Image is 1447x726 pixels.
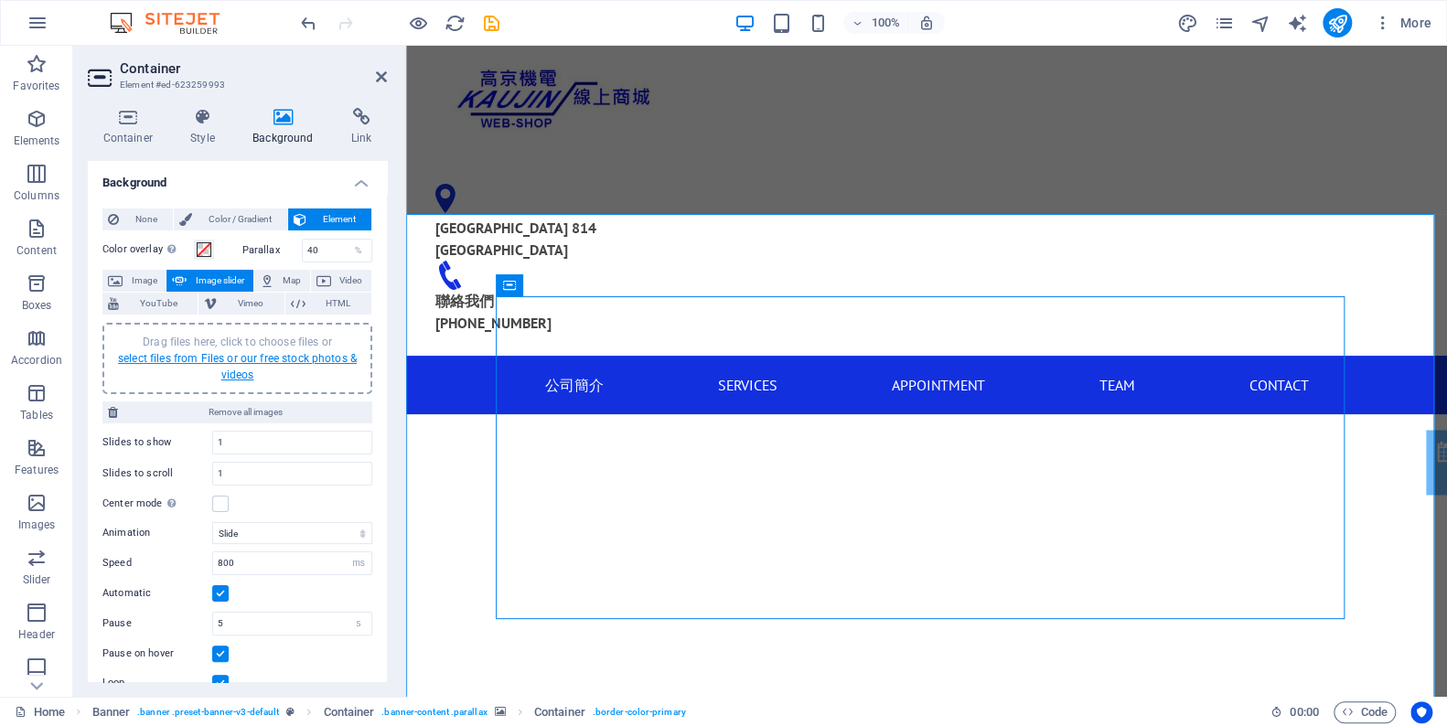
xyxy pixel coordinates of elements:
span: . banner-content .parallax [381,701,487,723]
span: Remove all images [123,401,367,423]
label: Pause on hover [102,643,212,665]
div: % [346,240,371,262]
button: reload [444,12,466,34]
button: save [480,12,502,34]
span: Element [312,208,366,230]
i: Design (Ctrl+Alt+Y) [1176,13,1197,34]
label: Loop [102,672,212,694]
p: Elements [14,133,60,148]
span: Image [128,270,160,292]
p: Slider [23,572,51,587]
nav: breadcrumb [92,701,686,723]
i: Navigator [1249,13,1270,34]
h2: Container [120,60,387,77]
h4: Background [88,161,387,194]
h6: Session time [1270,701,1319,723]
button: Element [288,208,371,230]
a: Appointment [1031,395,1135,438]
button: text_generator [1286,12,1308,34]
span: : [1302,705,1305,719]
label: Speed [102,558,212,568]
span: Drag files here, click to choose files or [118,336,357,381]
i: Reload page [445,13,466,34]
button: Vimeo [198,293,284,315]
span: Vimeo [222,293,278,315]
p: Columns [14,188,59,203]
span: Color / Gradient [198,208,282,230]
button: More [1367,8,1439,37]
span: Image slider [192,270,247,292]
button: YouTube [102,293,198,315]
label: Pause [102,618,212,628]
button: pages [1213,12,1235,34]
button: navigator [1249,12,1271,34]
span: None [124,208,167,230]
h4: Link [336,108,387,146]
span: 00 00 [1290,701,1318,723]
button: Click here to leave preview mode and continue editing [407,12,429,34]
i: This element contains a background [495,707,506,717]
i: Save (Ctrl+S) [481,13,502,34]
i: On resize automatically adjust zoom level to fit chosen device. [918,15,935,31]
i: Pages (Ctrl+Alt+S) [1213,13,1234,34]
p: Header [18,627,55,642]
button: Image slider [166,270,252,292]
button: Remove all images [102,401,372,423]
span: YouTube [124,293,192,315]
span: [GEOGRAPHIC_DATA] [29,195,162,213]
span: 814 [166,173,190,191]
span: Click to select. Double-click to edit [323,701,374,723]
span: Map [280,270,305,292]
label: Slides to scroll [102,468,212,478]
span: Click to select. Double-click to edit [534,701,585,723]
button: design [1176,12,1198,34]
button: Image [102,270,166,292]
h4: Style [176,108,238,146]
span: More [1374,14,1431,32]
span: . banner .preset-banner-v3-default [137,701,279,723]
p: Content [16,243,57,258]
i: Undo: Change background element (Ctrl+Z) [298,13,319,34]
h3: Element #ed-623259993 [120,77,350,93]
span: Click to select. Double-click to edit [92,701,131,723]
button: 100% [843,12,908,34]
span: [PHONE_NUMBER] [29,268,145,286]
button: Video [311,270,371,292]
p: Favorites [13,79,59,93]
p: Tables [20,408,53,422]
button: Color / Gradient [174,208,287,230]
p: Images [18,518,56,532]
button: publish [1323,8,1352,37]
button: None [102,208,173,230]
button: HTML [285,293,371,315]
span: [GEOGRAPHIC_DATA] [29,173,162,191]
h4: Container [88,108,176,146]
label: Slides to show [102,437,212,447]
span: Video [337,270,366,292]
h6: 100% [871,12,900,34]
span: Code [1342,701,1388,723]
a: Click to cancel selection. Double-click to open Pages [15,701,65,723]
label: Animation [102,522,212,544]
span: . border-color-primary [593,701,686,723]
button: Usercentrics [1410,701,1432,723]
label: Center mode [102,493,212,515]
label: Automatic [102,582,212,604]
button: undo [297,12,319,34]
p: Boxes [22,298,52,313]
h4: Background [238,108,337,146]
p: Features [15,463,59,477]
p: Accordion [11,353,62,368]
img: Editor Logo [105,12,242,34]
i: AI Writer [1286,13,1307,34]
button: Code [1334,701,1396,723]
i: This element is a customizable preset [286,707,295,717]
a: select files from Files or our free stock photos & videos [118,352,357,381]
button: Map [254,270,310,292]
span: HTML [311,293,366,315]
label: Color overlay [102,239,194,261]
label: Parallax [242,245,302,255]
